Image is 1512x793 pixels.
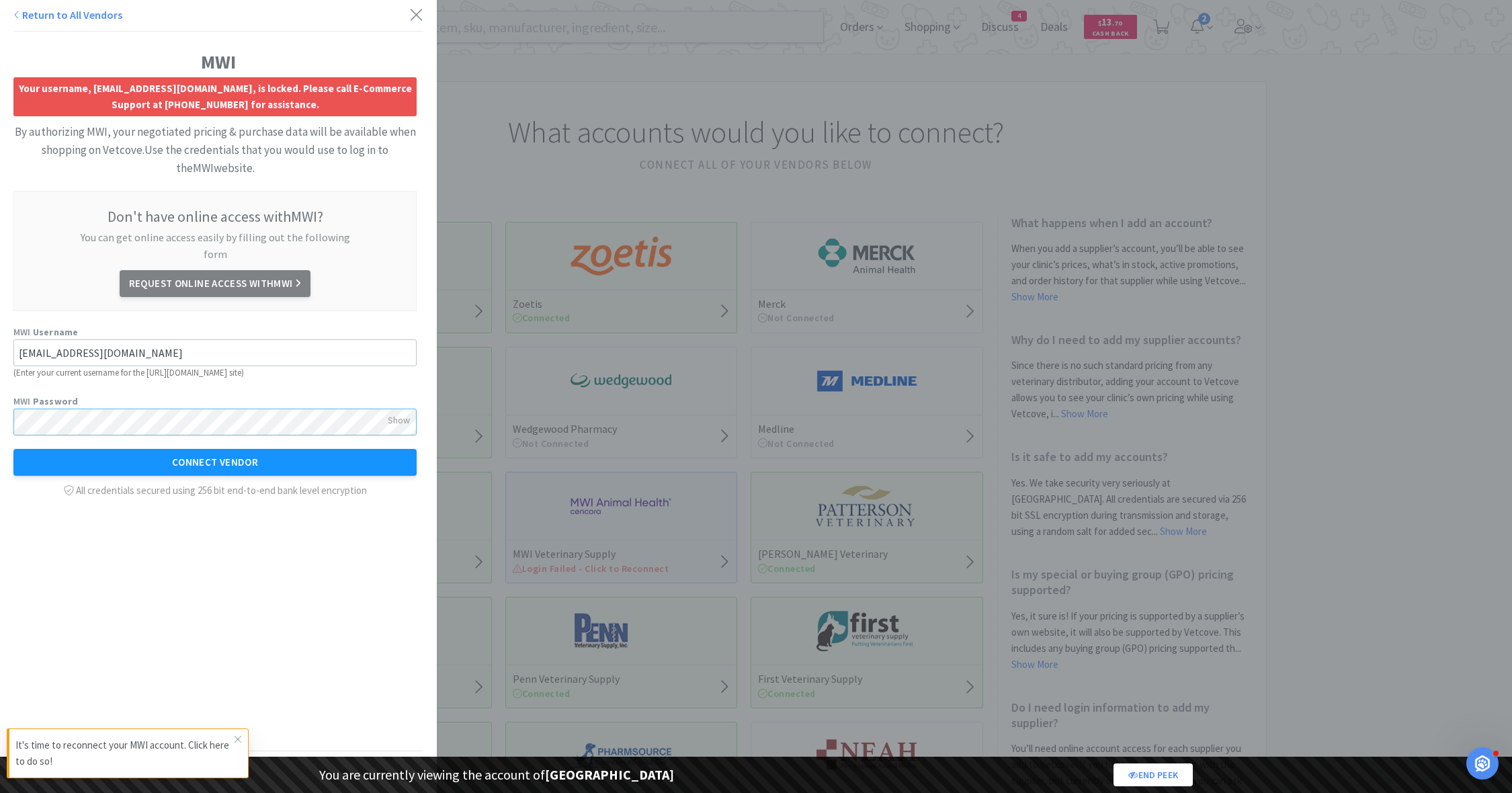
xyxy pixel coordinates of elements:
[1466,747,1499,780] iframe: Intercom live chat
[13,394,78,409] label: MWI
[13,123,417,178] h2: By authorizing MWI, your negotiated pricing & purchase data will be available when shopping on Ve...
[13,449,417,476] button: Connect Vendor
[28,205,403,228] h1: Don't have online access with MWI ?
[388,409,410,431] div: Show
[71,229,360,263] p: You can get online access easily by filling out the following form
[17,81,413,113] p: Your username, [EMAIL_ADDRESS][DOMAIN_NAME], is locked. Please call E-Commerce Support at [PHONE_...
[13,366,417,380] p: ( Enter your current username for the [URL][DOMAIN_NAME] site )
[13,325,78,339] label: MWI
[1114,763,1193,786] a: End Peek
[13,47,423,77] h1: MWI
[33,395,79,407] strong: Password
[545,766,674,783] strong: [GEOGRAPHIC_DATA]
[144,142,388,175] span: Use the credentials that you would use to log in to the MWI website.
[319,764,674,786] p: You are currently viewing the account of
[15,737,235,769] p: It's time to reconnect your MWI account. Click here to do so!
[13,8,122,22] a: Return to All Vendors
[13,476,417,499] div: All credentials secured using 256 bit end-to-end bank level encryption
[120,270,311,297] a: Request Online Access withMWI
[33,326,79,338] strong: Username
